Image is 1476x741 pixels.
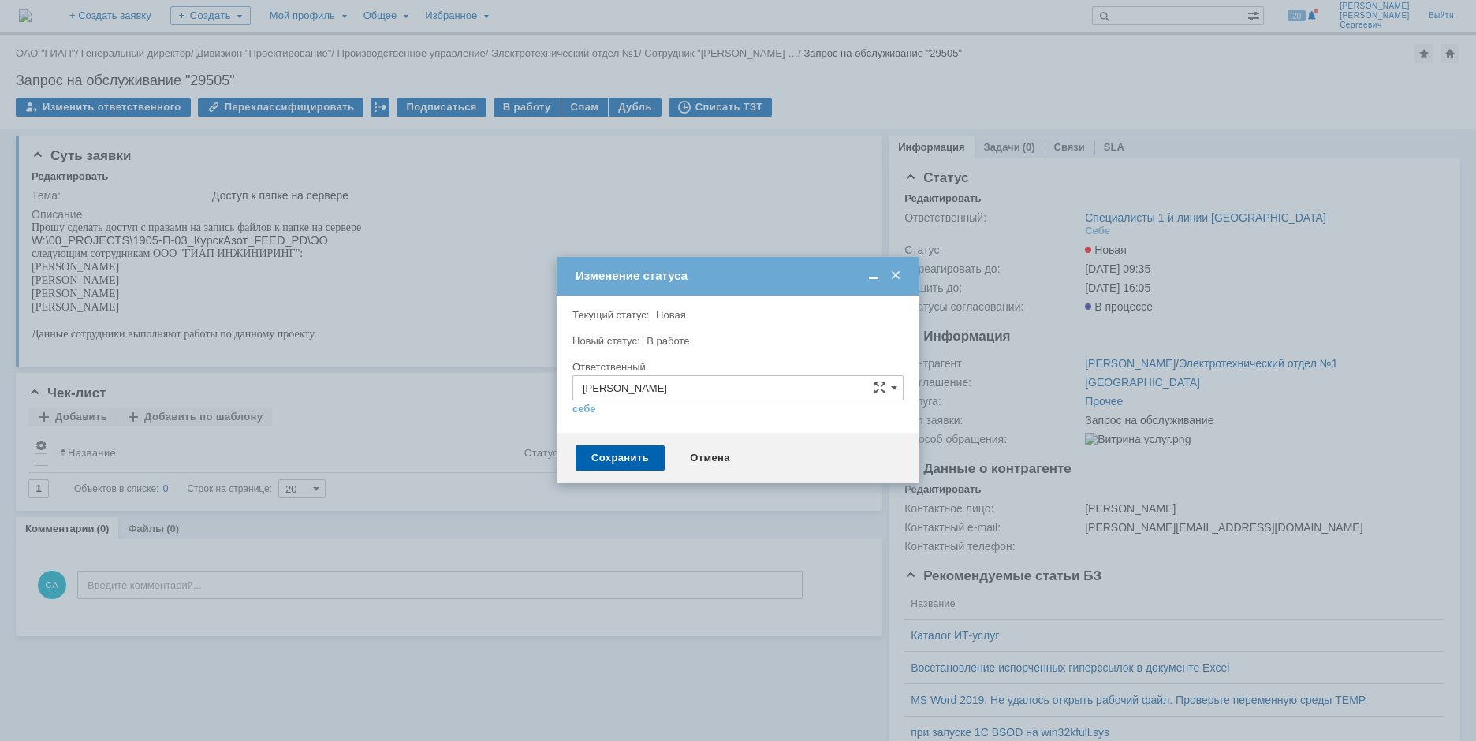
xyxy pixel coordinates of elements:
label: Новый статус: [572,335,640,347]
span: Новая [656,309,686,321]
span: Свернуть (Ctrl + M) [866,269,881,283]
div: Изменение статуса [576,269,904,283]
div: Ответственный [572,362,900,372]
a: себе [572,403,596,415]
label: Текущий статус: [572,309,649,321]
span: Сложная форма [874,382,886,394]
span: Закрыть [888,269,904,283]
span: В работе [647,335,689,347]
